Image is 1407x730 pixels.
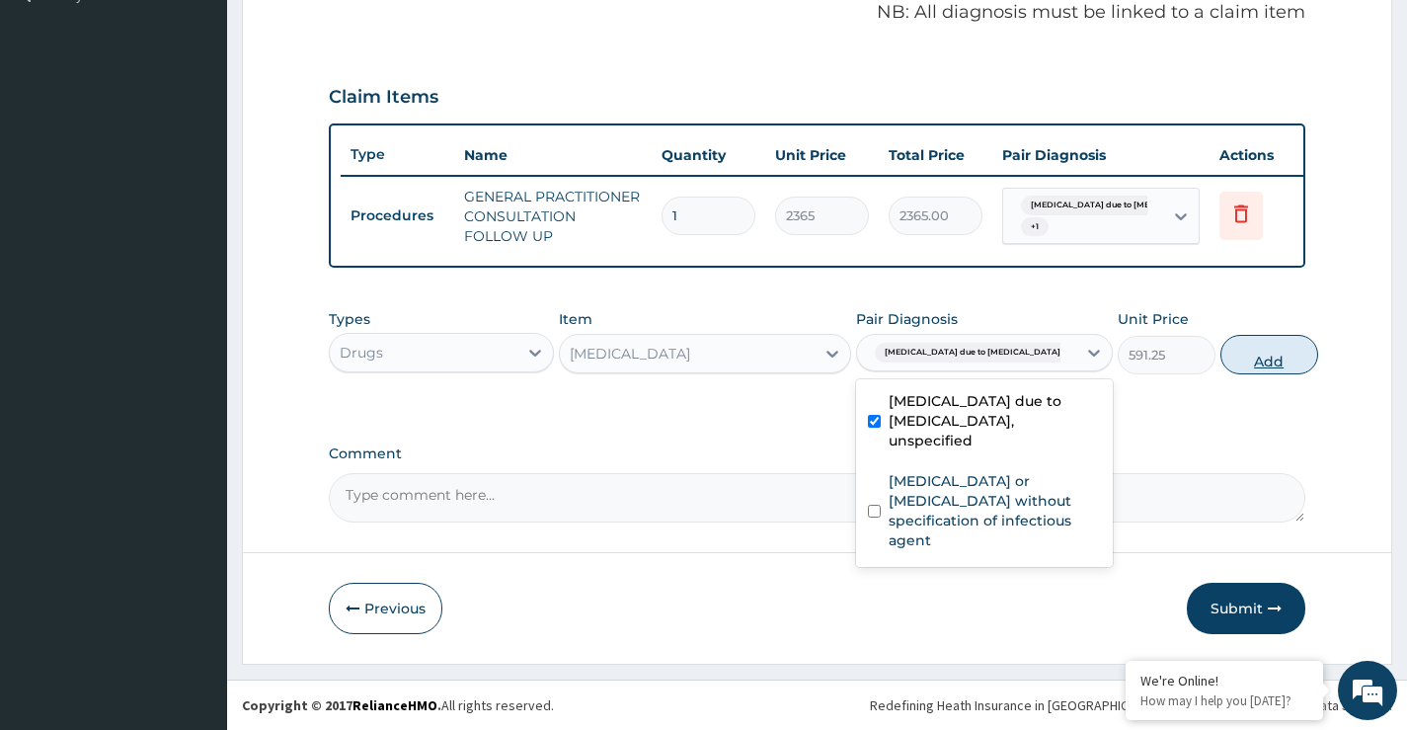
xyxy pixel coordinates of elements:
button: Add [1220,335,1318,374]
span: [MEDICAL_DATA] due to [MEDICAL_DATA] falc... [1021,196,1239,215]
label: Comment [329,446,1305,462]
textarea: Type your message and hit 'Enter' [10,505,376,574]
div: Drugs [340,343,383,363]
label: Types [329,311,370,328]
div: Chat with us now [103,111,332,136]
div: Redefining Heath Insurance in [GEOGRAPHIC_DATA] using Telemedicine and Data Science! [870,695,1392,715]
th: Pair Diagnosis [992,135,1210,175]
span: [MEDICAL_DATA] due to [MEDICAL_DATA] falc... [875,343,1093,363]
label: Item [559,309,592,329]
th: Quantity [652,135,765,175]
div: Minimize live chat window [324,10,371,57]
th: Total Price [879,135,992,175]
h3: Claim Items [329,87,438,109]
th: Actions [1210,135,1308,175]
footer: All rights reserved. [227,680,1407,730]
span: + 1 [1021,217,1049,237]
td: Procedures [341,198,454,234]
span: We're online! [115,231,273,431]
td: GENERAL PRACTITIONER CONSULTATION FOLLOW UP [454,177,652,256]
label: Pair Diagnosis [856,309,958,329]
label: Unit Price [1118,309,1189,329]
th: Unit Price [765,135,879,175]
button: Submit [1187,583,1305,634]
img: d_794563401_company_1708531726252_794563401 [37,99,80,148]
label: [MEDICAL_DATA] or [MEDICAL_DATA] without specification of infectious agent [889,471,1101,550]
div: We're Online! [1140,672,1308,689]
th: Name [454,135,652,175]
strong: Copyright © 2017 . [242,696,441,714]
button: Previous [329,583,442,634]
p: How may I help you today? [1140,692,1308,709]
th: Type [341,136,454,173]
label: [MEDICAL_DATA] due to [MEDICAL_DATA], unspecified [889,391,1101,450]
div: [MEDICAL_DATA] [570,344,690,364]
a: RelianceHMO [352,696,437,714]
